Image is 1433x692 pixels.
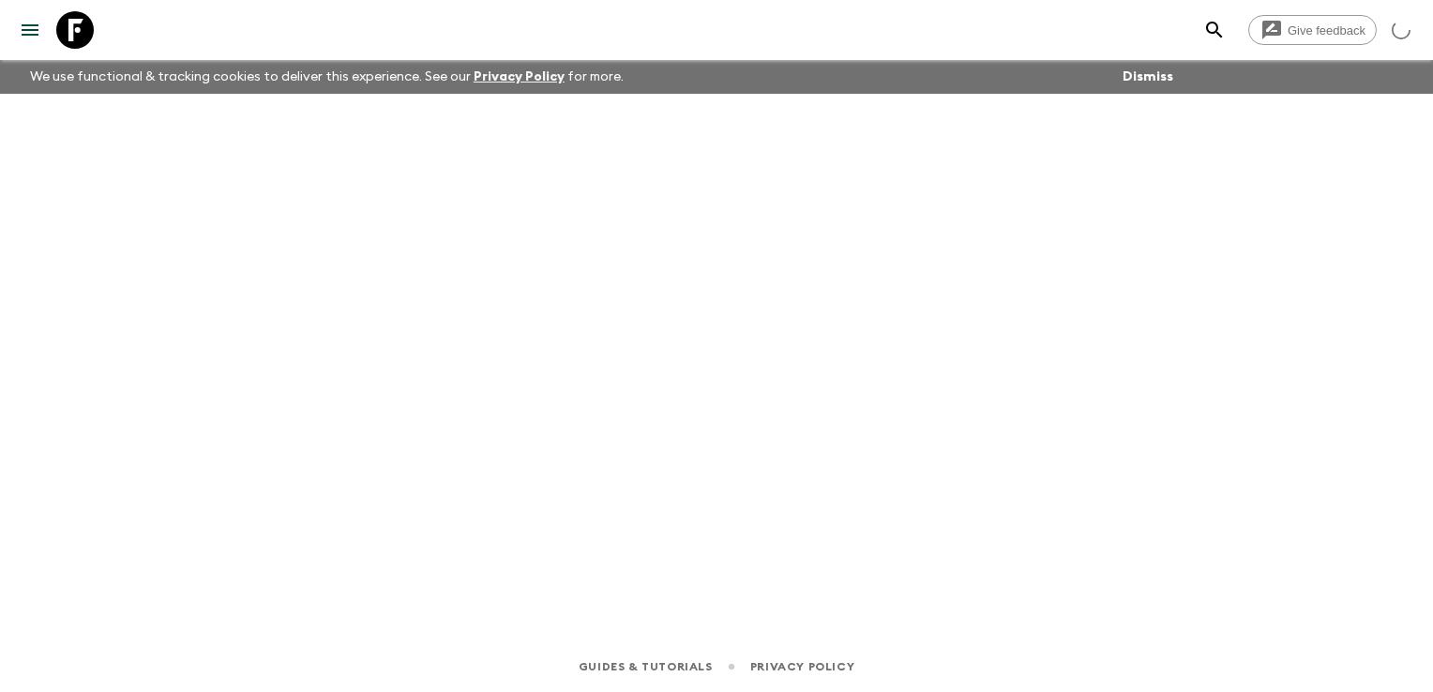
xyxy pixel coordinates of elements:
[750,656,854,677] a: Privacy Policy
[23,60,631,94] p: We use functional & tracking cookies to deliver this experience. See our for more.
[11,11,49,49] button: menu
[1118,64,1178,90] button: Dismiss
[474,70,565,83] a: Privacy Policy
[1248,15,1377,45] a: Give feedback
[1277,23,1376,38] span: Give feedback
[1196,11,1233,49] button: search adventures
[579,656,713,677] a: Guides & Tutorials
